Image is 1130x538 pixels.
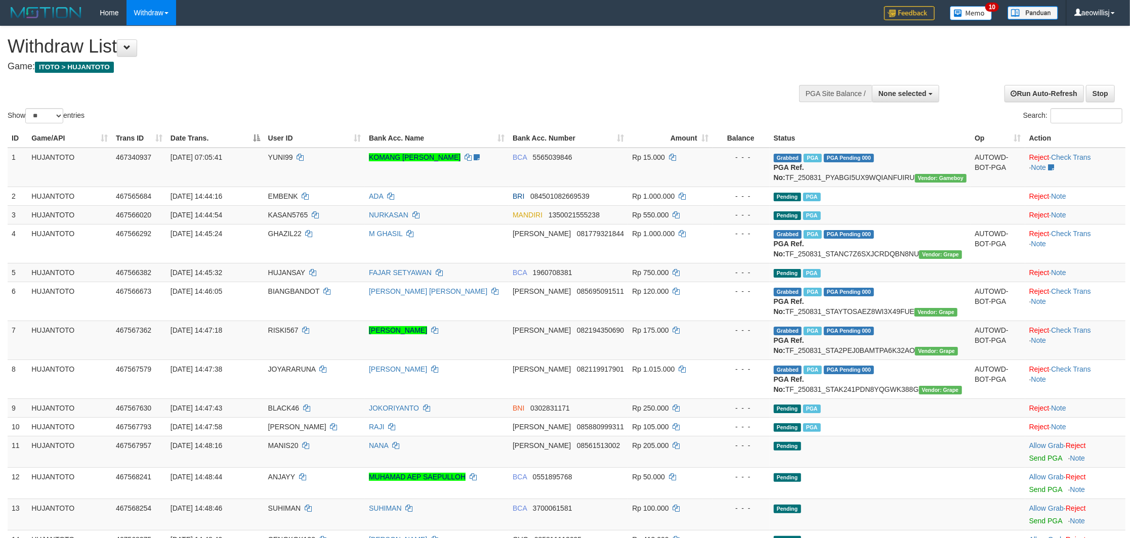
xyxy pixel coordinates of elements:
[1031,375,1047,383] a: Note
[1025,205,1125,224] td: ·
[116,211,151,219] span: 467566020
[950,6,992,20] img: Button%20Memo.svg
[369,192,383,200] a: ADA
[8,224,27,263] td: 4
[530,192,590,200] span: Copy 084501082669539 to clipboard
[774,505,801,513] span: Pending
[717,364,766,374] div: - - -
[971,129,1025,148] th: Op: activate to sort column ascending
[268,230,302,238] span: GHAZIL22
[1029,441,1064,450] a: Allow Grab
[369,211,408,219] a: NURKASAN
[25,108,63,123] select: Showentries
[1025,499,1125,530] td: ·
[27,282,112,321] td: HUJANTOTO
[369,441,388,450] a: NANA
[369,365,427,373] a: [PERSON_NAME]
[1066,504,1086,512] a: Reject
[717,325,766,335] div: - - -
[27,360,112,398] td: HUJANTOTO
[774,240,804,258] b: PGA Ref. No:
[774,375,804,393] b: PGA Ref. No:
[268,441,299,450] span: MANIS20
[1051,153,1091,161] a: Check Trans
[774,366,802,374] span: Grabbed
[8,5,85,20] img: MOTION_logo.png
[116,473,151,481] span: 467568241
[171,365,222,373] span: [DATE] 14:47:38
[804,288,821,296] span: Marked by aeorahmat
[268,192,298,200] span: EMBENK
[1051,268,1066,277] a: Note
[770,129,971,148] th: Status
[1031,297,1047,305] a: Note
[166,129,264,148] th: Date Trans.: activate to sort column descending
[116,423,151,431] span: 467567793
[971,148,1025,187] td: AUTOWD-BOT-PGA
[27,263,112,282] td: HUJANTOTO
[1029,326,1050,334] a: Reject
[915,347,958,355] span: Vendor URL: https://settle31.1velocity.biz
[774,154,802,162] span: Grabbed
[1051,108,1122,123] input: Search:
[112,129,166,148] th: Trans ID: activate to sort column ascending
[369,473,466,481] a: MUHAMAD AEP SAEPULLOH
[971,321,1025,360] td: AUTOWD-BOT-PGA
[171,153,222,161] span: [DATE] 07:05:41
[1025,321,1125,360] td: · ·
[774,211,801,220] span: Pending
[1051,192,1066,200] a: Note
[27,398,112,417] td: HUJANTOTO
[369,504,402,512] a: SUHIMAN
[8,263,27,282] td: 5
[713,129,770,148] th: Balance
[268,504,301,512] span: SUHIMAN
[971,282,1025,321] td: AUTOWD-BOT-PGA
[116,326,151,334] span: 467567362
[268,211,308,219] span: KASAN5765
[27,148,112,187] td: HUJANTOTO
[365,129,509,148] th: Bank Acc. Name: activate to sort column ascending
[1025,263,1125,282] td: ·
[774,336,804,354] b: PGA Ref. No:
[1029,192,1050,200] a: Reject
[632,230,675,238] span: Rp 1.000.000
[971,360,1025,398] td: AUTOWD-BOT-PGA
[717,152,766,162] div: - - -
[1029,504,1066,512] span: ·
[268,404,299,412] span: BLACK46
[1029,404,1050,412] a: Reject
[8,417,27,436] td: 10
[770,321,971,360] td: TF_250831_STA2PEJ0BAMTPA6K32AO
[632,268,668,277] span: Rp 750.000
[1029,153,1050,161] a: Reject
[8,360,27,398] td: 8
[8,148,27,187] td: 1
[268,268,305,277] span: HUJANSAY
[632,153,665,161] span: Rp 15.000
[513,211,542,219] span: MANDIRI
[27,499,112,530] td: HUJANTOTO
[878,89,927,98] span: None selected
[8,499,27,530] td: 13
[369,423,384,431] a: RAJI
[513,153,527,161] span: BCA
[985,3,999,12] span: 10
[774,297,804,316] b: PGA Ref. No:
[1029,365,1050,373] a: Reject
[549,211,600,219] span: Copy 1350021555238 to clipboard
[8,36,743,57] h1: Withdraw List
[915,174,967,183] span: Vendor URL: https://payment21.1velocity.biz
[116,268,151,277] span: 467566382
[577,230,624,238] span: Copy 081779321844 to clipboard
[171,268,222,277] span: [DATE] 14:45:32
[171,192,222,200] span: [DATE] 14:44:16
[116,153,151,161] span: 467340937
[577,326,624,334] span: Copy 082194350690 to clipboard
[1025,148,1125,187] td: · ·
[1029,423,1050,431] a: Reject
[513,268,527,277] span: BCA
[268,153,293,161] span: YUNI99
[717,210,766,220] div: - - -
[116,230,151,238] span: 467566292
